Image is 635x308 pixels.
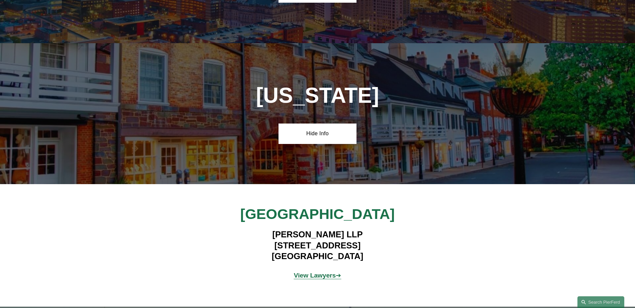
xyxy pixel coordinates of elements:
strong: View Lawyers [294,272,336,279]
span: [GEOGRAPHIC_DATA] [240,206,395,222]
span: ➔ [294,272,341,279]
h4: [PERSON_NAME] LLP [STREET_ADDRESS] [GEOGRAPHIC_DATA] [220,229,415,261]
a: Search this site [577,296,624,308]
a: View Lawyers➔ [294,272,341,279]
a: Hide Info [279,124,356,144]
h1: [US_STATE] [220,83,415,108]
